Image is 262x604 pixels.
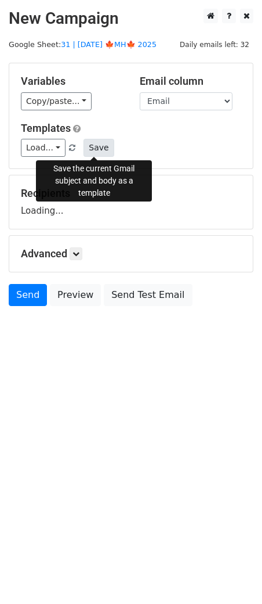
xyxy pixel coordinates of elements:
[9,9,253,28] h2: New Campaign
[21,247,241,260] h5: Advanced
[21,187,241,200] h5: Recipients
[21,139,65,157] a: Load...
[21,122,71,134] a: Templates
[9,284,47,306] a: Send
[83,139,114,157] button: Save
[9,40,157,49] small: Google Sheet:
[176,38,253,51] span: Daily emails left: 32
[61,40,157,49] a: 31 | [DATE] 🍁MH🍁 2025
[21,187,241,217] div: Loading...
[21,75,122,88] h5: Variables
[140,75,241,88] h5: Email column
[36,160,152,202] div: Save the current Gmail subject and body as a template
[50,284,101,306] a: Preview
[104,284,192,306] a: Send Test Email
[176,40,253,49] a: Daily emails left: 32
[21,92,92,110] a: Copy/paste...
[204,548,262,604] iframe: Chat Widget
